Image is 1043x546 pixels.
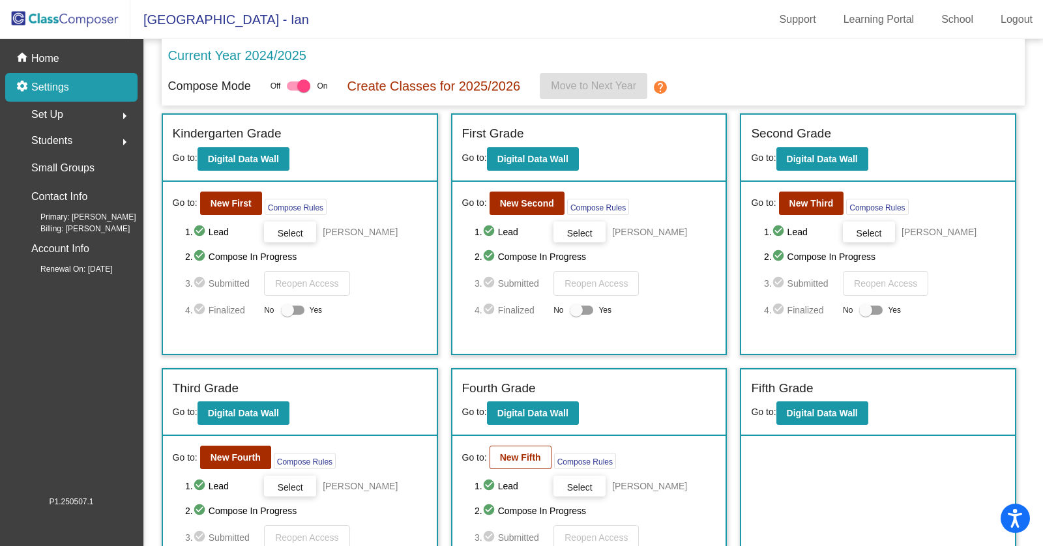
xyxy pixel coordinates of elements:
label: Third Grade [173,379,239,398]
b: New Fifth [500,452,541,463]
span: Go to: [462,451,487,465]
span: No [553,304,563,316]
label: First Grade [462,124,524,143]
span: Go to: [462,196,487,210]
span: 4. Finalized [475,302,547,318]
span: Go to: [751,196,776,210]
button: Digital Data Wall [776,147,868,171]
mat-icon: help [653,79,668,95]
button: New Fourth [200,446,271,469]
span: 1. Lead [185,478,257,494]
span: 3. Submitted [185,530,257,545]
b: Digital Data Wall [497,154,568,164]
p: Compose Mode [168,78,251,95]
span: [PERSON_NAME] [612,480,687,493]
mat-icon: check_circle [193,530,209,545]
mat-icon: check_circle [772,224,787,240]
label: Fifth Grade [751,379,813,398]
mat-icon: check_circle [193,276,209,291]
mat-icon: check_circle [482,276,498,291]
mat-icon: check_circle [193,302,209,318]
a: School [931,9,984,30]
b: Digital Data Wall [208,408,279,418]
span: Select [567,228,593,238]
span: 3. Submitted [475,276,547,291]
mat-icon: check_circle [482,224,498,240]
span: [PERSON_NAME] [902,225,977,238]
button: Select [264,222,316,242]
p: Account Info [31,240,89,258]
mat-icon: check_circle [193,503,209,519]
span: Go to: [751,152,776,163]
button: New First [200,192,262,215]
button: Compose Rules [274,453,336,469]
span: Reopen Access [275,532,338,543]
button: Select [553,476,606,496]
mat-icon: arrow_right [117,134,132,150]
span: 1. Lead [475,224,547,240]
span: Select [278,482,303,493]
span: Reopen Access [275,278,338,289]
button: Select [843,222,895,242]
span: Yes [310,302,323,318]
button: Reopen Access [553,271,639,296]
button: Move to Next Year [540,73,647,99]
span: Billing: [PERSON_NAME] [20,223,130,235]
a: Support [769,9,827,30]
b: Digital Data Wall [787,154,858,164]
mat-icon: check_circle [482,302,498,318]
span: No [264,304,274,316]
button: Compose Rules [846,199,908,215]
a: Learning Portal [833,9,925,30]
span: Renewal On: [DATE] [20,263,112,275]
span: Move to Next Year [551,80,636,91]
span: 2. Compose In Progress [475,503,716,519]
mat-icon: settings [16,79,31,95]
span: Go to: [173,152,198,163]
mat-icon: check_circle [193,224,209,240]
button: Digital Data Wall [198,147,289,171]
label: Kindergarten Grade [173,124,282,143]
span: 2. Compose In Progress [185,503,426,519]
span: Go to: [751,407,776,417]
span: Reopen Access [565,278,628,289]
span: Go to: [173,196,198,210]
span: No [843,304,853,316]
span: Select [567,482,593,493]
mat-icon: arrow_right [117,108,132,124]
button: New Fifth [490,446,551,469]
span: Set Up [31,106,63,124]
b: Digital Data Wall [787,408,858,418]
span: Go to: [462,407,487,417]
b: New First [211,198,252,208]
button: Digital Data Wall [776,401,868,425]
mat-icon: check_circle [482,249,498,265]
span: 2. Compose In Progress [185,249,426,265]
button: Select [553,222,606,242]
label: Second Grade [751,124,831,143]
label: Fourth Grade [462,379,536,398]
p: Contact Info [31,188,87,206]
button: Reopen Access [264,271,349,296]
b: Digital Data Wall [497,408,568,418]
mat-icon: check_circle [482,503,498,519]
button: Digital Data Wall [198,401,289,425]
span: [PERSON_NAME] [323,480,398,493]
p: Create Classes for 2025/2026 [347,76,520,96]
p: Current Year 2024/2025 [168,46,306,65]
span: 2. Compose In Progress [475,249,716,265]
span: On [317,80,327,92]
span: [PERSON_NAME] [323,225,398,238]
mat-icon: check_circle [772,249,787,265]
span: Yes [888,302,901,318]
b: New Third [789,198,834,208]
span: Primary: [PERSON_NAME] [20,211,136,223]
button: Select [264,476,316,496]
mat-icon: check_circle [482,530,498,545]
span: 1. Lead [475,478,547,494]
button: Compose Rules [554,453,616,469]
span: Go to: [462,152,487,163]
p: Settings [31,79,69,95]
button: Compose Rules [567,199,629,215]
span: Yes [598,302,611,318]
